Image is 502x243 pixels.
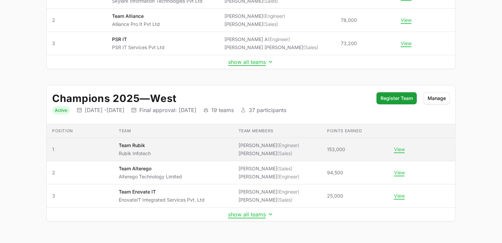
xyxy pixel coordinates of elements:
[428,94,446,102] span: Manage
[239,142,299,149] li: [PERSON_NAME]
[233,124,322,138] th: Team members
[277,174,299,179] span: (Engineer)
[322,124,389,138] th: Points earned
[239,173,299,180] li: [PERSON_NAME]
[327,169,344,176] span: 94,500
[225,36,319,43] li: [PERSON_NAME] A
[277,166,292,171] span: (Sales)
[119,142,151,149] p: Team Rubik
[46,85,456,221] div: Initiative details
[239,150,299,157] li: [PERSON_NAME]
[47,124,113,138] th: Position
[401,17,411,23] button: View
[424,92,450,104] button: Manage
[376,92,417,104] button: Register Team
[211,107,234,113] p: 19 teams
[140,92,150,104] span: —
[394,193,405,199] button: View
[112,36,165,43] p: PSR IT
[394,146,405,152] button: View
[113,124,233,138] th: Team
[239,188,299,195] li: [PERSON_NAME]
[303,44,319,50] span: (Sales)
[112,13,160,20] p: Team Alliance
[119,173,182,180] p: Alterego Technology Limited
[52,193,108,199] span: 3
[225,44,319,51] li: [PERSON_NAME] [PERSON_NAME]
[119,150,151,157] p: Rubik Infotech
[239,197,299,203] li: [PERSON_NAME]
[394,170,405,176] button: View
[263,13,286,19] span: (Engineer)
[327,146,346,153] span: 153,000
[341,40,357,47] span: 73,200
[52,92,370,104] h2: Champions 2025 West
[401,40,411,46] button: View
[52,169,108,176] span: 2
[52,146,108,153] span: 1
[52,17,101,24] span: 2
[225,21,286,28] li: [PERSON_NAME]
[239,165,299,172] li: [PERSON_NAME]
[112,44,165,51] p: PSR IT Services Pvt Ltd
[341,17,357,24] span: 78,000
[249,107,286,113] p: 37 participants
[139,107,196,113] p: Final approval: [DATE]
[228,59,274,65] button: show all teams
[263,21,279,27] span: (Sales)
[119,188,205,195] p: Team Enovate IT
[225,13,286,20] li: [PERSON_NAME]
[277,142,299,148] span: (Engineer)
[119,197,205,203] p: EnovateIT Integrated Services Pvt. Ltd
[277,189,299,195] span: (Engineer)
[112,21,160,28] p: Alliance Pro It Pvt Ltd
[277,150,292,156] span: (Sales)
[119,165,182,172] p: Team Alterego
[85,107,124,113] p: [DATE] - [DATE]
[52,40,101,47] span: 3
[277,197,292,203] span: (Sales)
[381,94,413,102] span: Register Team
[228,211,274,218] button: show all teams
[268,36,290,42] span: (Engineer)
[327,193,344,199] span: 25,000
